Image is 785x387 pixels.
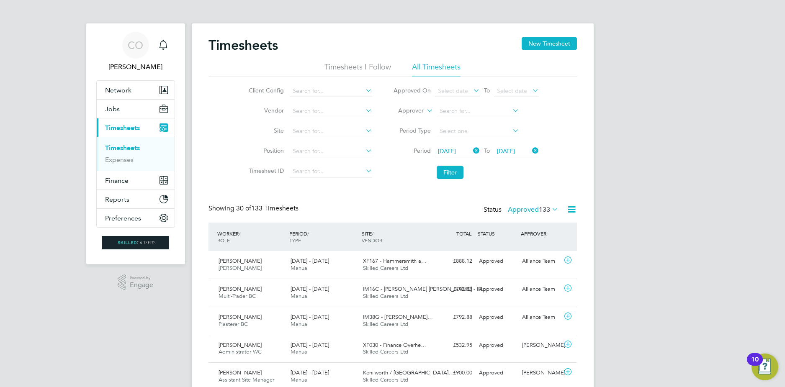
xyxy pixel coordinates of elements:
[97,209,175,227] button: Preferences
[246,147,284,154] label: Position
[519,254,562,268] div: Alliance Team
[105,86,131,94] span: Network
[497,147,515,155] span: [DATE]
[219,369,262,376] span: [PERSON_NAME]
[363,348,408,355] span: Skilled Careers Ltd
[105,195,129,203] span: Reports
[438,87,468,95] span: Select date
[219,292,256,300] span: Multi-Trader BC
[481,85,492,96] span: To
[246,127,284,134] label: Site
[476,226,519,241] div: STATUS
[97,118,175,137] button: Timesheets
[324,62,391,77] li: Timesheets I Follow
[97,81,175,99] button: Network
[386,107,424,115] label: Approver
[363,341,426,349] span: XF030 - Finance Overhe…
[291,313,329,320] span: [DATE] - [DATE]
[96,236,175,249] a: Go to home page
[497,87,527,95] span: Select date
[437,105,519,117] input: Search for...
[105,124,140,132] span: Timesheets
[438,147,456,155] span: [DATE]
[246,87,284,94] label: Client Config
[476,310,519,324] div: Approved
[105,156,134,164] a: Expenses
[97,171,175,190] button: Finance
[519,226,562,241] div: APPROVER
[372,230,373,237] span: /
[291,369,329,376] span: [DATE] - [DATE]
[291,341,329,349] span: [DATE] - [DATE]
[97,137,175,171] div: Timesheets
[456,230,471,237] span: TOTAL
[130,274,153,282] span: Powered by
[437,126,519,137] input: Select one
[236,204,299,213] span: 133 Timesheets
[363,376,408,383] span: Skilled Careers Ltd
[539,205,550,214] span: 133
[105,177,129,185] span: Finance
[519,338,562,352] div: [PERSON_NAME]
[752,354,778,380] button: Open Resource Center, 10 new notifications
[481,145,492,156] span: To
[412,62,461,77] li: All Timesheets
[522,37,577,50] button: New Timesheet
[362,237,382,243] span: VENDOR
[208,204,300,213] div: Showing
[290,166,372,177] input: Search for...
[97,100,175,118] button: Jobs
[476,282,519,296] div: Approved
[363,313,433,320] span: IM38G - [PERSON_NAME]…
[128,40,143,51] span: CO
[363,264,408,272] span: Skilled Careers Ltd
[236,204,251,213] span: 30 of
[363,320,408,328] span: Skilled Careers Ltd
[97,190,175,208] button: Reports
[219,348,262,355] span: Administrator WC
[246,167,284,174] label: Timesheet ID
[476,338,519,352] div: Approved
[360,226,432,248] div: SITE
[476,366,519,380] div: Approved
[363,292,408,300] span: Skilled Careers Ltd
[219,320,248,328] span: Plasterer BC
[291,264,309,272] span: Manual
[219,313,262,320] span: [PERSON_NAME]
[476,254,519,268] div: Approved
[393,127,431,134] label: Period Type
[437,166,463,179] button: Filter
[208,37,278,54] h2: Timesheets
[290,146,372,157] input: Search for...
[219,341,262,349] span: [PERSON_NAME]
[291,376,309,383] span: Manual
[432,310,476,324] div: £792.88
[287,226,360,248] div: PERIOD
[432,282,476,296] div: £792.88
[291,285,329,292] span: [DATE] - [DATE]
[290,126,372,137] input: Search for...
[215,226,288,248] div: WORKER
[519,366,562,380] div: [PERSON_NAME]
[219,285,262,292] span: [PERSON_NAME]
[291,257,329,264] span: [DATE] - [DATE]
[291,292,309,300] span: Manual
[393,87,431,94] label: Approved On
[363,257,427,264] span: XF167 - Hammersmith a…
[519,282,562,296] div: Alliance Team
[363,285,488,292] span: IM16C - [PERSON_NAME] [PERSON_NAME] - IN…
[217,237,230,243] span: ROLE
[130,282,153,289] span: Engage
[86,23,185,264] nav: Main navigation
[307,230,309,237] span: /
[105,105,120,113] span: Jobs
[290,85,372,97] input: Search for...
[508,205,559,214] label: Approved
[751,359,759,370] div: 10
[219,257,262,264] span: [PERSON_NAME]
[105,144,140,152] a: Timesheets
[291,320,309,328] span: Manual
[484,204,560,216] div: Status
[219,376,274,383] span: Assistant Site Manager
[102,236,169,249] img: skilledcareers-logo-retina.png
